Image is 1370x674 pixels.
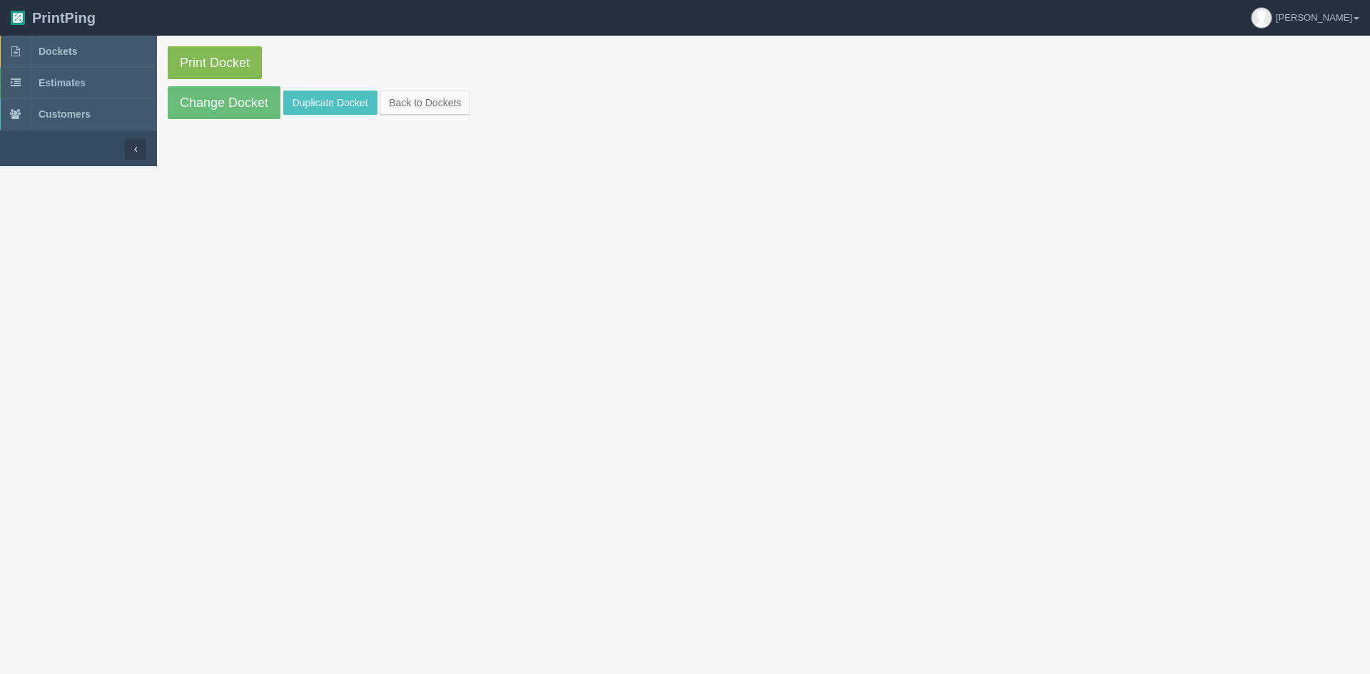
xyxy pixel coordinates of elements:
[39,108,91,120] span: Customers
[39,77,86,88] span: Estimates
[1252,8,1272,28] img: avatar_default-7531ab5dedf162e01f1e0bb0964e6a185e93c5c22dfe317fb01d7f8cd2b1632c.jpg
[11,11,25,25] img: logo-3e63b451c926e2ac314895c53de4908e5d424f24456219fb08d385ab2e579770.png
[168,46,262,79] a: Print Docket
[168,86,280,119] a: Change Docket
[283,91,377,115] a: Duplicate Docket
[380,91,470,115] a: Back to Dockets
[39,46,77,57] span: Dockets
